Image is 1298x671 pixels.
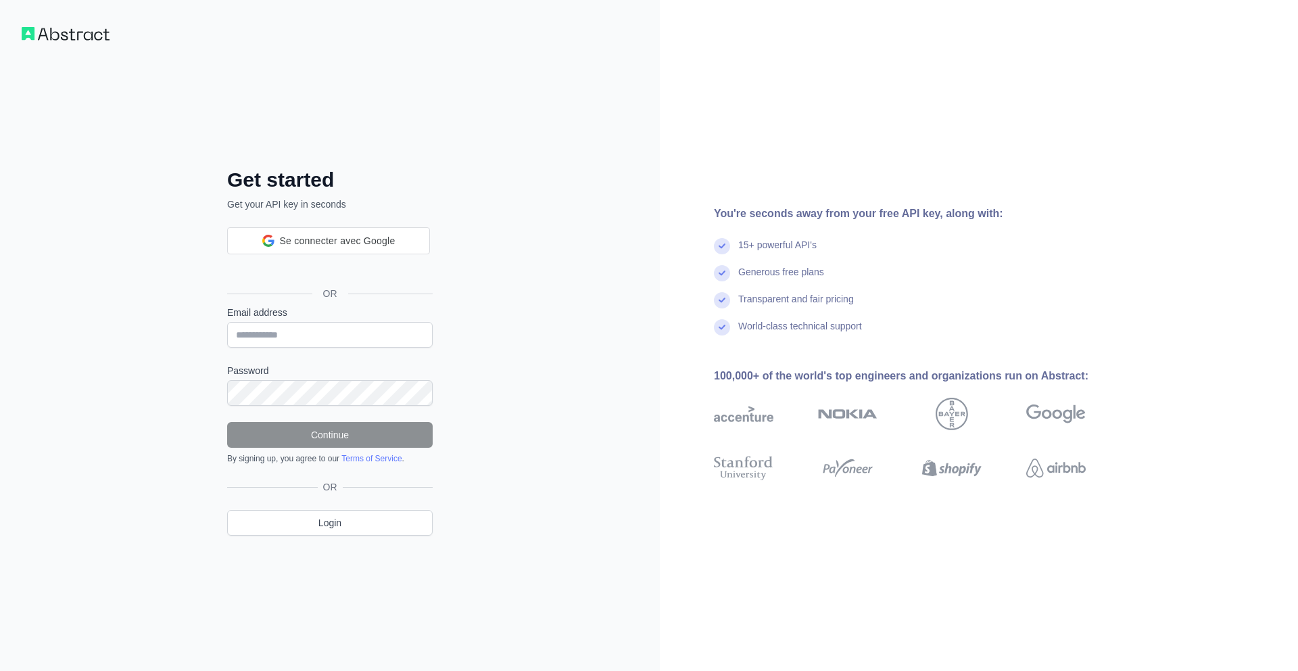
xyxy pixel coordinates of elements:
img: check mark [714,238,730,254]
img: accenture [714,398,773,430]
img: shopify [922,453,982,483]
p: Get your API key in seconds [227,198,433,211]
img: google [1026,398,1086,430]
span: Se connecter avec Google [280,234,395,248]
button: Continue [227,422,433,448]
div: 100,000+ of the world's top engineers and organizations run on Abstract: [714,368,1129,384]
label: Email address [227,306,433,319]
img: airbnb [1026,453,1086,483]
div: You're seconds away from your free API key, along with: [714,206,1129,222]
div: Se connecter avec Google [227,227,430,254]
a: Terms of Service [341,454,402,463]
div: 15+ powerful API's [738,238,817,265]
div: World-class technical support [738,319,862,346]
img: stanford university [714,453,773,483]
span: OR [312,287,348,300]
img: Workflow [22,27,110,41]
div: Generous free plans [738,265,824,292]
img: check mark [714,319,730,335]
iframe: Bouton "Se connecter avec Google" [220,253,437,283]
div: Transparent and fair pricing [738,292,854,319]
div: By signing up, you agree to our . [227,453,433,464]
a: Login [227,510,433,536]
img: check mark [714,292,730,308]
img: bayer [936,398,968,430]
img: check mark [714,265,730,281]
label: Password [227,364,433,377]
h2: Get started [227,168,433,192]
span: OR [318,480,343,494]
img: payoneer [818,453,878,483]
img: nokia [818,398,878,430]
